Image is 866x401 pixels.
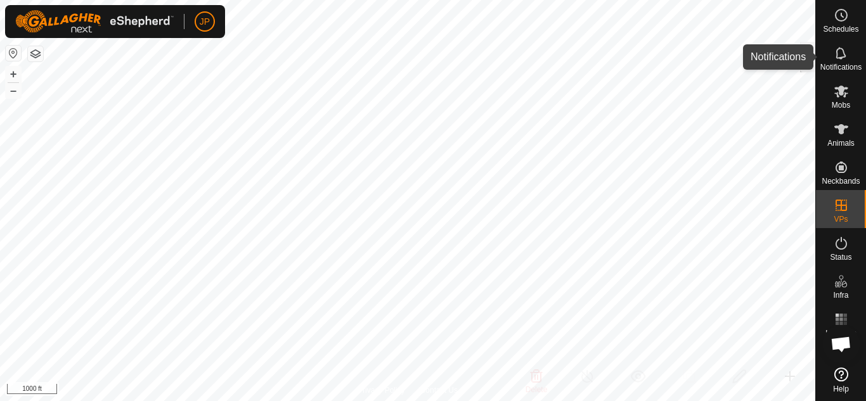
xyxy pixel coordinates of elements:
img: Gallagher Logo [15,10,174,33]
button: Reset Map [6,46,21,61]
span: VPs [834,215,848,223]
button: – [6,83,21,98]
span: Neckbands [822,177,860,185]
span: Infra [833,291,848,299]
span: Status [830,253,851,261]
a: Help [816,362,866,398]
span: Animals [827,139,855,147]
span: Heatmap [825,329,856,337]
a: Privacy Policy [358,385,405,396]
span: Help [833,385,849,393]
span: Notifications [820,63,862,71]
span: Mobs [832,101,850,109]
span: Schedules [823,25,858,33]
button: Map Layers [28,46,43,61]
a: Open chat [822,325,860,363]
span: JP [200,15,210,29]
button: + [6,67,21,82]
a: Contact Us [420,385,458,396]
